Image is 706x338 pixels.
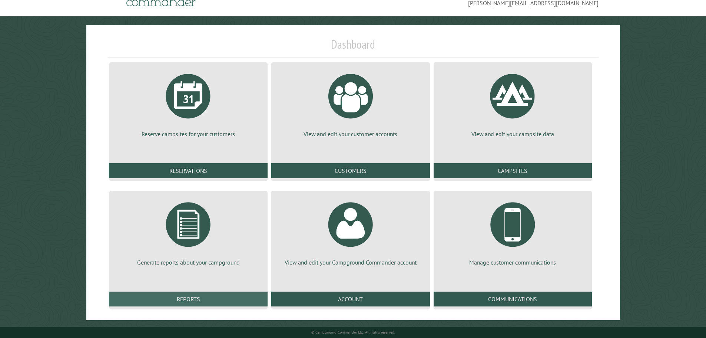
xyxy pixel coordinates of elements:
a: View and edit your campsite data [443,68,583,138]
p: Reserve campsites for your customers [118,130,259,138]
a: Reports [109,292,268,306]
a: Generate reports about your campground [118,197,259,266]
a: Communications [434,292,592,306]
a: Reserve campsites for your customers [118,68,259,138]
a: Campsites [434,163,592,178]
p: View and edit your campsite data [443,130,583,138]
small: © Campground Commander LLC. All rights reserved. [311,330,395,335]
p: Generate reports about your campground [118,258,259,266]
a: View and edit your Campground Commander account [280,197,421,266]
a: Account [271,292,430,306]
p: View and edit your Campground Commander account [280,258,421,266]
a: Reservations [109,163,268,178]
a: View and edit your customer accounts [280,68,421,138]
p: Manage customer communications [443,258,583,266]
p: View and edit your customer accounts [280,130,421,138]
a: Customers [271,163,430,178]
a: Manage customer communications [443,197,583,266]
h1: Dashboard [107,37,599,58]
